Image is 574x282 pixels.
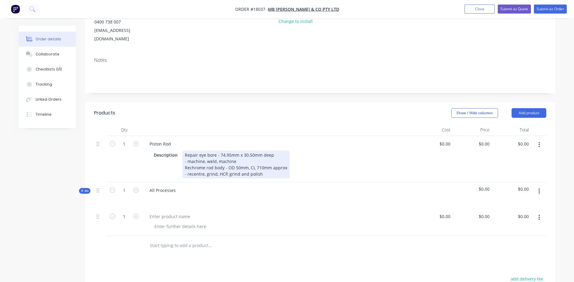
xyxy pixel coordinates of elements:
[494,186,529,192] span: $0.00
[19,77,76,92] button: Tracking
[94,18,144,26] div: 0400 738 007
[498,5,531,14] button: Submit as Quote
[94,109,115,117] div: Products
[94,57,546,63] div: Notes
[79,188,90,194] div: Kit
[94,26,144,43] div: [EMAIL_ADDRESS][DOMAIN_NAME]
[145,139,176,148] div: Piston Rod
[19,62,76,77] button: Checklists 0/0
[19,32,76,47] button: Order details
[106,124,142,136] div: Qty
[36,67,62,72] div: Checklists 0/0
[512,108,546,118] button: Add product
[36,52,59,57] div: Collaborate
[11,5,20,14] img: Factory
[19,107,76,122] button: Timeline
[19,47,76,62] button: Collaborate
[276,17,316,25] button: Change to install
[268,6,339,12] a: MB [PERSON_NAME] & Co Pty Ltd
[36,82,52,87] div: Tracking
[89,1,150,43] div: [PERSON_NAME][PHONE_NUMBER]0400 738 007[EMAIL_ADDRESS][DOMAIN_NAME]
[145,186,181,195] div: All Processes
[235,6,268,12] span: Order #18037 -
[36,36,61,42] div: Order details
[534,5,567,14] button: Submit as Order
[451,108,498,118] button: Show / Hide columns
[36,97,61,102] div: Linked Orders
[455,186,490,192] span: $0.00
[81,189,89,193] span: Kit
[182,151,290,178] div: Repair eye bore - 74.95mm x 30.50mm deep - machine, weld, machine Rechrome rod body - OD 50mm, CL...
[453,124,492,136] div: Price
[150,240,270,252] input: Start typing to add a product...
[151,151,180,159] div: Description
[19,92,76,107] button: Linked Orders
[492,124,531,136] div: Total
[36,112,52,117] div: Timeline
[465,5,495,14] button: Close
[414,124,453,136] div: Cost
